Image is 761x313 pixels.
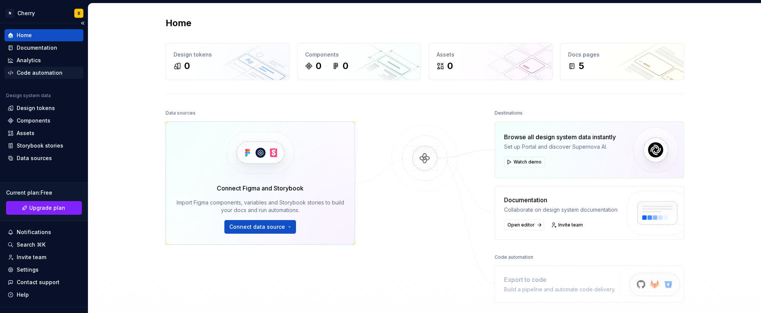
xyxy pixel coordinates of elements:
div: Current plan : Free [6,189,82,197]
div: Settings [17,266,39,274]
a: Home [5,29,83,41]
span: Connect data source [229,223,285,231]
a: Design tokens0 [166,43,290,80]
div: Analytics [17,57,41,64]
div: Code automation [495,252,533,263]
a: Documentation [5,42,83,54]
a: Code automation [5,67,83,79]
div: Documentation [504,195,619,204]
div: Assets [437,51,545,58]
div: Build a pipeline and automate code delivery. [504,286,615,293]
a: Invite team [5,251,83,263]
div: Notifications [17,228,51,236]
button: Notifications [5,226,83,238]
div: Import Figma components, variables and Storybook stories to build your docs and run automations. [177,199,344,214]
div: 0 [343,60,348,72]
span: Invite team [558,222,583,228]
button: Search ⌘K [5,239,83,251]
a: Analytics [5,54,83,66]
div: Components [305,51,413,58]
div: Design system data [6,93,51,99]
div: Documentation [17,44,57,52]
a: Assets [5,127,83,139]
h2: Home [166,17,191,29]
div: Storybook stories [17,142,63,149]
button: Connect data source [224,220,296,234]
div: Destinations [495,108,523,118]
a: Docs pages5 [560,43,684,80]
div: Contact support [17,278,60,286]
div: Code automation [17,69,63,77]
a: Settings [5,264,83,276]
a: Components [5,115,83,127]
a: Components00 [297,43,421,80]
div: Data sources [17,154,52,162]
div: 5 [579,60,584,72]
span: Open editor [507,222,535,228]
a: Assets0 [429,43,553,80]
a: Design tokens [5,102,83,114]
div: Help [17,291,29,299]
a: Open editor [504,220,544,230]
a: Upgrade plan [6,201,82,215]
div: N [5,9,14,18]
div: 0 [316,60,321,72]
a: Storybook stories [5,140,83,152]
div: Design tokens [174,51,282,58]
div: Components [17,117,50,124]
div: 0 [184,60,190,72]
div: Cherry [17,9,35,17]
div: Search ⌘K [17,241,45,249]
div: Data sources [166,108,196,118]
div: Connect Figma and Storybook [217,184,304,193]
button: Watch demo [504,157,545,167]
div: Docs pages [568,51,676,58]
div: Collaborate on design system documentation. [504,206,619,214]
div: Design tokens [17,104,55,112]
div: Assets [17,129,34,137]
span: Upgrade plan [29,204,65,212]
div: Export to code [504,275,615,284]
span: Watch demo [514,159,542,165]
div: Invite team [17,253,46,261]
button: Collapse sidebar [77,18,88,28]
button: NCherryB [2,5,86,21]
a: Invite team [549,220,586,230]
div: Home [17,31,32,39]
div: Set up Portal and discover Supernova AI. [504,143,616,151]
div: Browse all design system data instantly [504,132,616,142]
a: Data sources [5,152,83,164]
button: Contact support [5,276,83,288]
div: 0 [447,60,453,72]
div: B [78,10,80,16]
button: Help [5,289,83,301]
